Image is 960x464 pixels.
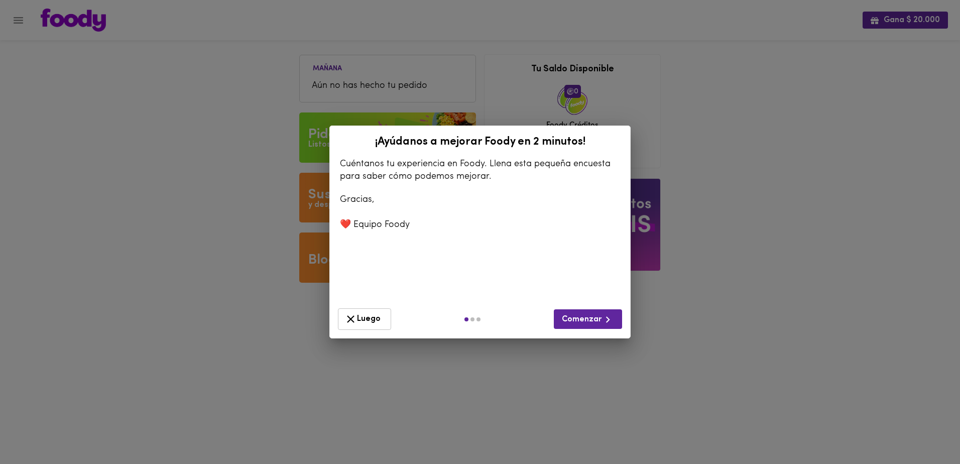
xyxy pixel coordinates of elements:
h2: ¡Ayúdanos a mejorar Foody en 2 minutos! [335,136,625,148]
p: Gracias, ❤️ Equipo Foody [340,193,620,231]
span: Luego [344,313,385,325]
button: Luego [338,308,391,330]
button: Comenzar [554,309,622,329]
p: Cuéntanos tu experiencia en Foody. Llena esta pequeña encuesta para saber cómo podemos mejorar. [340,158,620,183]
iframe: Messagebird Livechat Widget [902,406,950,454]
span: Comenzar [562,313,614,326]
